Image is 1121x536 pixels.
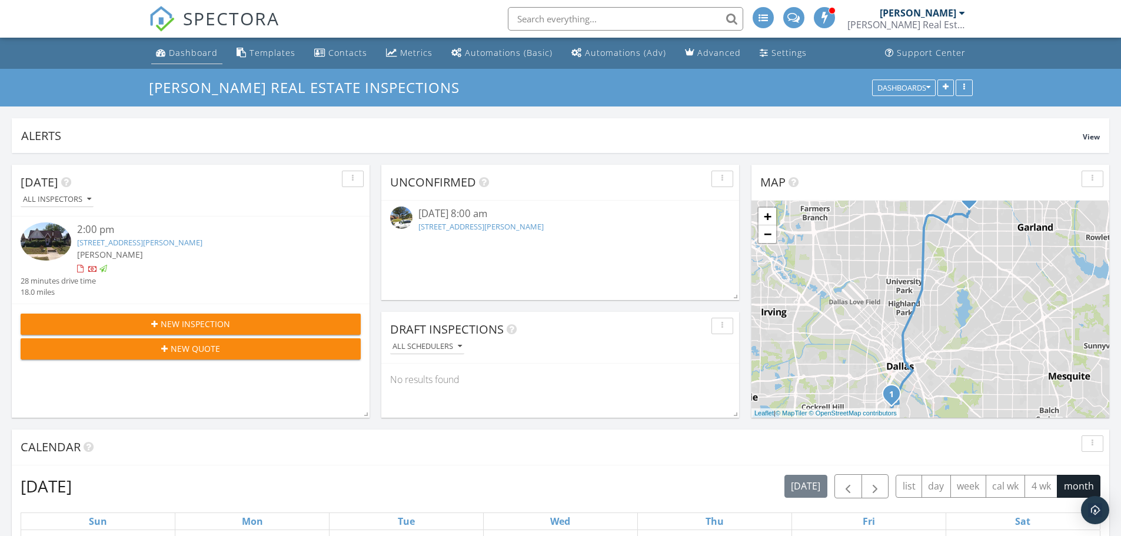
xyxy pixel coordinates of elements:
[381,364,739,395] div: No results found
[171,342,220,355] span: New Quote
[21,338,361,359] button: New Quote
[250,47,295,58] div: Templates
[1057,475,1100,498] button: month
[548,513,573,530] a: Wednesday
[21,287,96,298] div: 18.0 miles
[771,47,807,58] div: Settings
[395,513,417,530] a: Tuesday
[1083,132,1100,142] span: View
[776,410,807,417] a: © MapTiler
[567,42,671,64] a: Automations (Advanced)
[755,42,811,64] a: Settings
[872,79,936,96] button: Dashboards
[77,237,202,248] a: [STREET_ADDRESS][PERSON_NAME]
[986,475,1026,498] button: cal wk
[21,474,72,498] h2: [DATE]
[310,42,372,64] a: Contacts
[896,475,922,498] button: list
[1013,513,1033,530] a: Saturday
[784,475,827,498] button: [DATE]
[950,475,986,498] button: week
[703,513,726,530] a: Thursday
[860,513,877,530] a: Friday
[21,222,71,261] img: 9546094%2Fcover_photos%2F5JwnbRcR3kouRUkBtvCA%2Fsmall.jpg
[760,174,786,190] span: Map
[21,192,94,208] button: All Inspectors
[87,513,109,530] a: Sunday
[21,174,58,190] span: [DATE]
[381,42,437,64] a: Metrics
[922,475,951,498] button: day
[418,221,544,232] a: [STREET_ADDRESS][PERSON_NAME]
[465,47,553,58] div: Automations (Basic)
[1024,475,1057,498] button: 4 wk
[161,318,230,330] span: New Inspection
[418,207,702,221] div: [DATE] 8:00 am
[877,84,930,92] div: Dashboards
[892,394,899,401] div: 1206 Galloway Ave, Dallas, TX 75216
[390,207,413,229] img: streetview
[847,19,965,31] div: Cofer Real Estate Inspections, PLLC
[21,275,96,287] div: 28 minutes drive time
[759,208,776,225] a: Zoom in
[809,410,897,417] a: © OpenStreetMap contributors
[23,195,91,204] div: All Inspectors
[759,225,776,243] a: Zoom out
[169,47,218,58] div: Dashboard
[149,16,280,41] a: SPECTORA
[585,47,666,58] div: Automations (Adv)
[390,174,476,190] span: Unconfirmed
[21,314,361,335] button: New Inspection
[754,410,774,417] a: Leaflet
[400,47,433,58] div: Metrics
[77,222,332,237] div: 2:00 pm
[969,197,976,204] div: 13114 Chandler Drive, Dallas TX 75243
[149,6,175,32] img: The Best Home Inspection Software - Spectora
[328,47,367,58] div: Contacts
[239,513,265,530] a: Monday
[1081,496,1109,524] div: Open Intercom Messenger
[447,42,557,64] a: Automations (Basic)
[697,47,741,58] div: Advanced
[861,474,889,498] button: Next month
[751,408,900,418] div: |
[183,6,280,31] span: SPECTORA
[21,439,81,455] span: Calendar
[880,7,956,19] div: [PERSON_NAME]
[390,207,730,235] a: [DATE] 8:00 am [STREET_ADDRESS][PERSON_NAME]
[21,128,1083,144] div: Alerts
[508,7,743,31] input: Search everything...
[392,342,462,351] div: All schedulers
[151,42,222,64] a: Dashboard
[77,249,143,260] span: [PERSON_NAME]
[889,391,894,399] i: 1
[149,78,470,97] a: [PERSON_NAME] Real Estate Inspections
[897,47,966,58] div: Support Center
[390,339,464,355] button: All schedulers
[880,42,970,64] a: Support Center
[21,222,361,298] a: 2:00 pm [STREET_ADDRESS][PERSON_NAME] [PERSON_NAME] 28 minutes drive time 18.0 miles
[680,42,746,64] a: Advanced
[834,474,862,498] button: Previous month
[232,42,300,64] a: Templates
[390,321,504,337] span: Draft Inspections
